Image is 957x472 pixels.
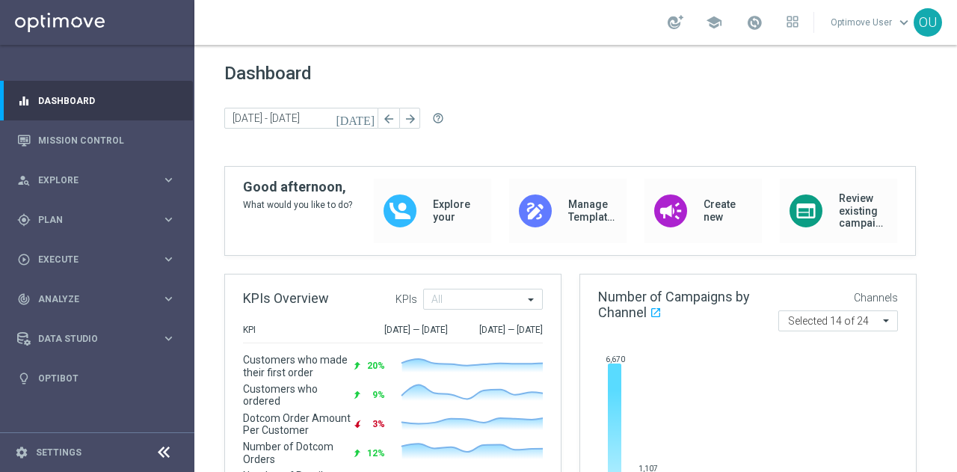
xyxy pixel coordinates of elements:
i: keyboard_arrow_right [161,331,176,346]
div: Plan [17,213,161,227]
span: Explore [38,176,161,185]
a: Optibot [38,358,176,398]
div: OU [914,8,942,37]
button: gps_fixed Plan keyboard_arrow_right [16,214,176,226]
i: keyboard_arrow_right [161,252,176,266]
button: person_search Explore keyboard_arrow_right [16,174,176,186]
span: Analyze [38,295,161,304]
i: equalizer [17,94,31,108]
a: Mission Control [38,120,176,160]
div: Optibot [17,358,176,398]
button: lightbulb Optibot [16,373,176,384]
div: Analyze [17,292,161,306]
button: Mission Control [16,135,176,147]
i: track_changes [17,292,31,306]
i: play_circle_outline [17,253,31,266]
span: Plan [38,215,161,224]
button: track_changes Analyze keyboard_arrow_right [16,293,176,305]
i: keyboard_arrow_right [161,212,176,227]
span: Execute [38,255,161,264]
i: person_search [17,174,31,187]
i: lightbulb [17,372,31,385]
div: Dashboard [17,81,176,120]
i: settings [15,446,28,459]
span: keyboard_arrow_down [896,14,912,31]
i: keyboard_arrow_right [161,292,176,306]
i: keyboard_arrow_right [161,173,176,187]
button: Data Studio keyboard_arrow_right [16,333,176,345]
i: gps_fixed [17,213,31,227]
button: play_circle_outline Execute keyboard_arrow_right [16,254,176,266]
a: Settings [36,448,81,457]
a: Optimove Userkeyboard_arrow_down [829,11,914,34]
span: school [706,14,722,31]
div: Mission Control [17,120,176,160]
a: Dashboard [38,81,176,120]
div: Explore [17,174,161,187]
button: equalizer Dashboard [16,95,176,107]
div: Data Studio [17,332,161,346]
span: Data Studio [38,334,161,343]
div: Execute [17,253,161,266]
